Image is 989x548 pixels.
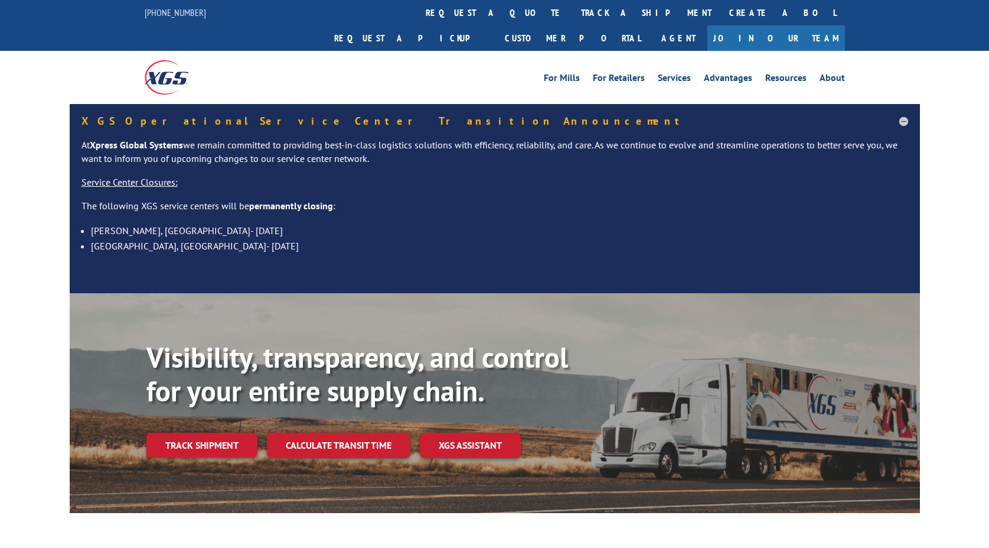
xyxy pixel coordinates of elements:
[658,73,691,86] a: Services
[146,339,568,410] b: Visibility, transparency, and control for your entire supply chain.
[249,200,333,212] strong: permanently closing
[81,116,908,127] h5: XGS Operational Service Center Transition Announcement
[420,433,521,458] a: XGS ASSISTANT
[81,199,908,223] p: The following XGS service centers will be :
[649,25,707,51] a: Agent
[593,73,645,86] a: For Retailers
[267,433,410,458] a: Calculate transit time
[820,73,845,86] a: About
[81,138,908,176] p: At we remain committed to providing best-in-class logistics solutions with efficiency, reliabilit...
[544,73,580,86] a: For Mills
[91,238,908,254] li: [GEOGRAPHIC_DATA], [GEOGRAPHIC_DATA]- [DATE]
[707,25,845,51] a: Join Our Team
[90,139,183,151] strong: Xpress Global Systems
[765,73,807,86] a: Resources
[496,25,649,51] a: Customer Portal
[146,433,257,458] a: Track shipment
[145,7,206,18] a: [PHONE_NUMBER]
[91,223,908,238] li: [PERSON_NAME], [GEOGRAPHIC_DATA]- [DATE]
[704,73,752,86] a: Advantages
[81,176,178,188] u: Service Center Closures:
[325,25,496,51] a: Request a pickup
